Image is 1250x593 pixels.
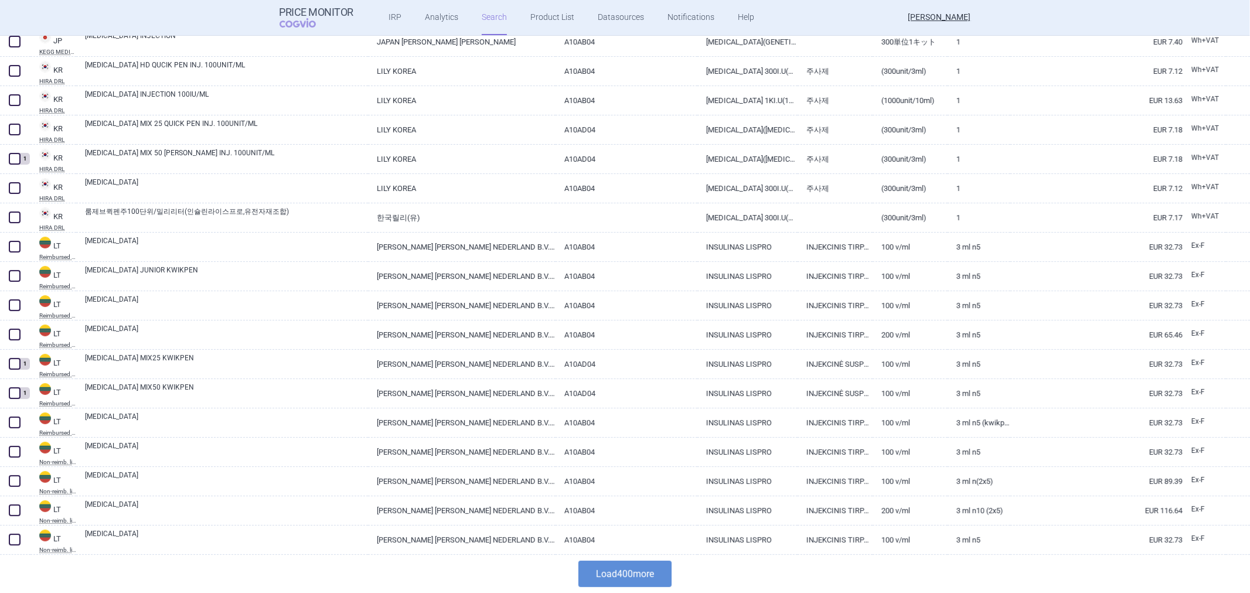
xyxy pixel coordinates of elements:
a: 1 [948,203,1010,232]
a: 3 ml N10 (2x5) [948,496,1010,525]
a: INSULINAS LISPRO [697,408,798,437]
a: EUR 7.18 [1010,145,1183,173]
a: LTLTNon-reimb. list [30,499,76,524]
span: Ex-factory price [1191,447,1205,455]
a: [MEDICAL_DATA] INJECTION [85,30,368,52]
a: A10AD04 [556,350,697,379]
a: (300unit/3mL) [873,203,948,232]
abbr: Reimbursed list — List of medicinal products published by the Ministry of Health of The Republic ... [39,401,76,407]
a: [MEDICAL_DATA] MIX 50 [PERSON_NAME] INJ. 100UNIT/ML [85,148,368,169]
a: A10AD04 [556,145,697,173]
a: (300unit/3mL) [873,174,948,203]
a: 100 V/ml [873,233,948,261]
img: Lithuania [39,354,51,366]
a: LTLTReimbursed list [30,382,76,407]
img: Korea, Republic of [39,120,51,131]
a: EUR 89.39 [1010,467,1183,496]
a: KRKRHIRA DRL [30,206,76,231]
a: A10AB04 [556,174,697,203]
a: A10AB04 [556,233,697,261]
abbr: Reimbursed list — List of medicinal products published by the Ministry of Health of The Republic ... [39,284,76,289]
a: EUR 65.46 [1010,321,1183,349]
a: [MEDICAL_DATA] JUNIOR KWIKPEN [85,265,368,286]
a: [MEDICAL_DATA] MIX25 KWIKPEN [85,353,368,374]
a: (1000unit/10mL) [873,86,948,115]
a: EUR 32.73 [1010,438,1183,466]
abbr: Reimbursed list — List of medicinal products published by the Ministry of Health of The Republic ... [39,342,76,348]
a: LILY KOREA [368,174,556,203]
a: A10AB04 [556,321,697,349]
abbr: Reimbursed list — List of medicinal products published by the Ministry of Health of The Republic ... [39,372,76,377]
a: LTLTReimbursed list [30,323,76,348]
a: 주사제 [798,145,873,173]
a: 100 V/ml [873,291,948,320]
a: INJEKCINĖ SUSPENSIJA UŽPILDYTAME ŠVIRKŠTIKLYJE [798,379,873,408]
a: LILY KOREA [368,57,556,86]
a: [MEDICAL_DATA] INJECTION 100IU/ML [85,89,368,110]
span: Wholesale price with VAT [1191,124,1219,132]
abbr: Reimbursed list — List of medicinal products published by the Ministry of Health of The Republic ... [39,313,76,319]
a: INJEKCINIS TIRPALAS UŽPILDYTAME ŠVIRKŠTIKLYJE [798,291,873,320]
a: LTLTReimbursed list [30,265,76,289]
a: A10AB04 [556,496,697,525]
span: Ex-factory price [1191,534,1205,543]
a: KRKRHIRA DRL [30,60,76,84]
a: 1 [948,86,1010,115]
a: [PERSON_NAME] [PERSON_NAME] NEDERLAND B.V., NYDERLANDAI [368,379,556,408]
a: A10AB04 [556,86,697,115]
a: [PERSON_NAME] [PERSON_NAME] NEDERLAND B.V., NYDERLANDAI [368,233,556,261]
img: Lithuania [39,266,51,278]
a: EUR 32.73 [1010,233,1183,261]
a: INSULINAS LISPRO [697,379,798,408]
abbr: Non-reimb. list — List of medicinal products published by the Ministry of Health of The Republic ... [39,459,76,465]
a: A10AD04 [556,115,697,144]
a: 1 [948,115,1010,144]
a: A10AB04 [556,291,697,320]
span: Ex-factory price [1191,329,1205,338]
a: INSULINAS LISPRO [697,291,798,320]
a: INJEKCINIS TIRPALAS UŽPILDYTAME ŠVIRKŠTIKLYJE [798,496,873,525]
a: 100 V/ml [873,350,948,379]
a: Wh+VAT [1183,32,1226,50]
a: Price MonitorCOGVIO [280,6,354,29]
a: [MEDICAL_DATA] 300I.U(100I.U/ML) [697,203,798,232]
span: Wholesale price with VAT [1191,212,1219,220]
a: EUR 7.12 [1010,57,1183,86]
div: 1 [19,153,30,165]
abbr: HIRA DRL — Drug Reimbursement List published by of Health Insurance Review & Assessment Service u... [39,166,76,172]
a: EUR 32.73 [1010,262,1183,291]
a: [MEDICAL_DATA](GENETICAL RECOMBINATION) [697,28,798,56]
a: [PERSON_NAME] [PERSON_NAME] NEDERLAND B.V., NYDERLANDAI [368,262,556,291]
a: EUR 32.73 [1010,526,1183,554]
a: INSULINAS LISPRO [697,496,798,525]
a: EUR 32.73 [1010,291,1183,320]
a: LILY KOREA [368,86,556,115]
a: JAPAN [PERSON_NAME] [PERSON_NAME] [368,28,556,56]
a: INSULINAS LISPRO [697,526,798,554]
a: [MEDICAL_DATA] [85,323,368,345]
a: [MEDICAL_DATA] [85,470,368,491]
span: Wholesale price with VAT [1191,36,1219,45]
img: Lithuania [39,237,51,248]
a: Wh+VAT [1183,62,1226,79]
a: 200 V/ml [873,321,948,349]
a: 100 V/ml [873,526,948,554]
a: Wh+VAT [1183,149,1226,167]
a: [PERSON_NAME] [PERSON_NAME] NEDERLAND B.V., NYDERLANDAI [368,496,556,525]
a: [MEDICAL_DATA] [85,411,368,432]
a: LTLTReimbursed list [30,294,76,319]
a: INJEKCINIS TIRPALAS UŽPILDYTAME ŠVIRKŠTIKLYJE [798,526,873,554]
a: Ex-F [1183,413,1226,431]
a: INSULINAS LISPRO [697,262,798,291]
a: LTLTNon-reimb. list [30,529,76,553]
a: EUR 116.64 [1010,496,1183,525]
a: [MEDICAL_DATA] MIX 25 QUICK PEN INJ. 100UNIT/ML [85,118,368,139]
span: Ex-factory price [1191,417,1205,425]
a: Wh+VAT [1183,208,1226,226]
a: EUR 7.40 [1010,28,1183,56]
a: 한국릴리(유) [368,203,556,232]
a: INJEKCINIS TIRPALAS UŽTAISE [798,233,873,261]
a: [PERSON_NAME] [PERSON_NAME] NEDERLAND B.V., NYDERLANDAI [368,291,556,320]
abbr: Reimbursed list — List of medicinal products published by the Ministry of Health of The Republic ... [39,430,76,436]
a: Wh+VAT [1183,179,1226,196]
